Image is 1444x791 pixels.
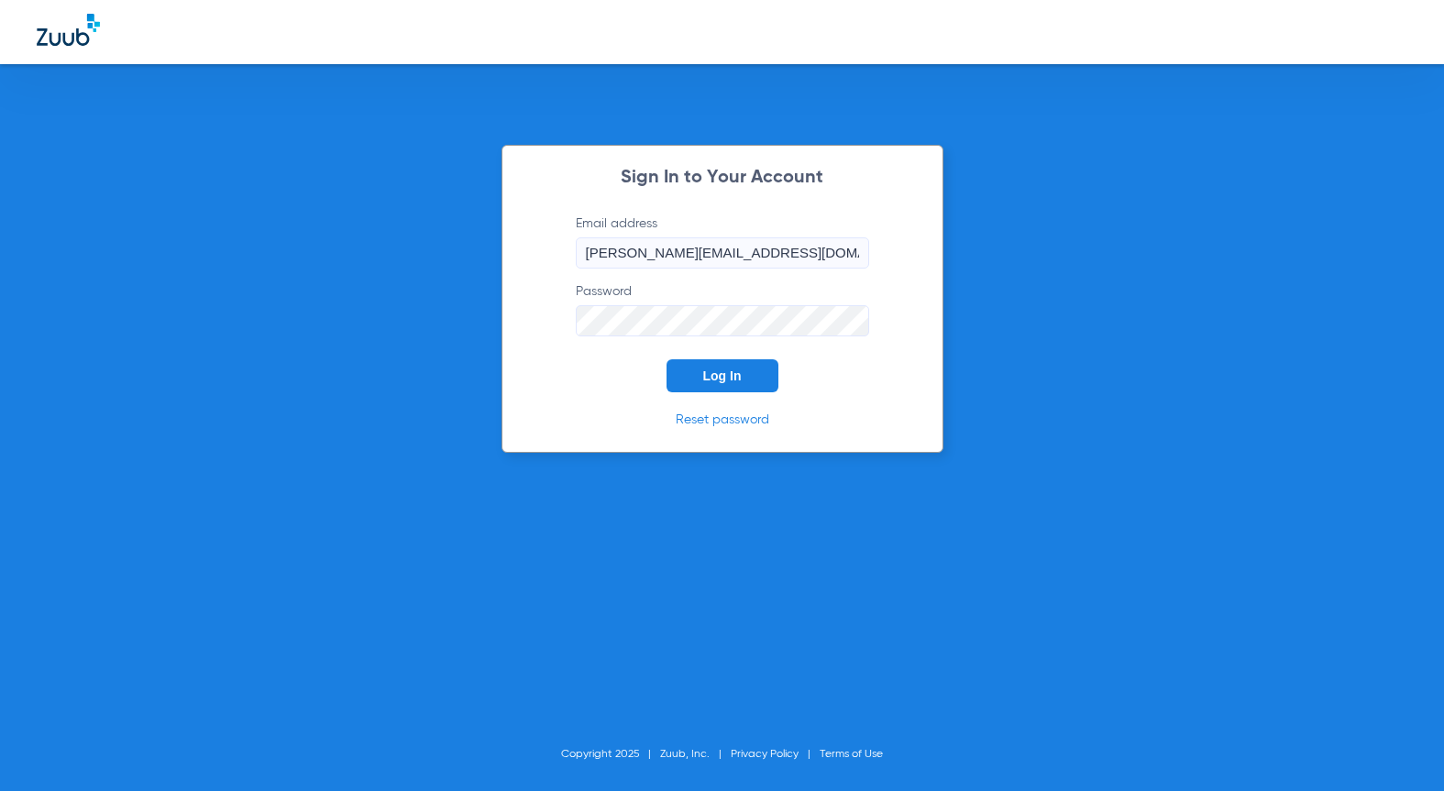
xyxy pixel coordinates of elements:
label: Email address [576,214,869,269]
button: Log In [667,359,778,392]
a: Terms of Use [820,749,883,760]
h2: Sign In to Your Account [548,169,897,187]
li: Copyright 2025 [561,745,660,764]
input: Password [576,305,869,336]
input: Email address [576,237,869,269]
a: Reset password [676,413,769,426]
label: Password [576,282,869,336]
li: Zuub, Inc. [660,745,731,764]
img: Zuub Logo [37,14,100,46]
a: Privacy Policy [731,749,799,760]
span: Log In [703,368,742,383]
